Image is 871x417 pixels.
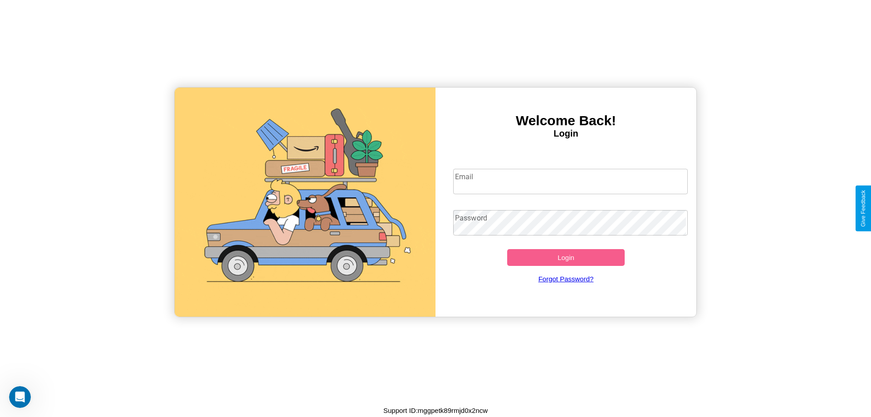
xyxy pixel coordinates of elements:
h4: Login [435,128,696,139]
img: gif [175,88,435,317]
h3: Welcome Back! [435,113,696,128]
a: Forgot Password? [449,266,684,292]
div: Give Feedback [860,190,866,227]
button: Login [507,249,625,266]
iframe: Intercom live chat [9,386,31,408]
p: Support ID: mggpetk89rmjd0x2ncw [383,404,488,417]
